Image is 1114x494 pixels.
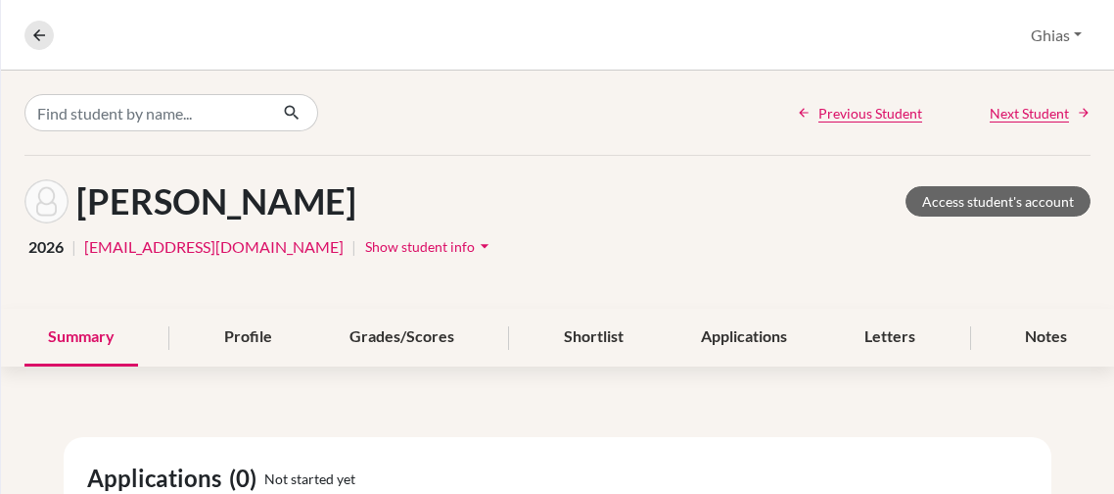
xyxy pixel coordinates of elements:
[990,103,1091,123] a: Next Student
[201,309,296,367] div: Profile
[76,180,356,222] h1: [PERSON_NAME]
[1022,17,1091,54] button: Ghias
[797,103,922,123] a: Previous Student
[540,309,647,367] div: Shortlist
[841,309,939,367] div: Letters
[84,235,344,259] a: [EMAIL_ADDRESS][DOMAIN_NAME]
[351,235,356,259] span: |
[71,235,76,259] span: |
[24,94,267,131] input: Find student by name...
[24,179,69,223] img: Muhammad bin Wasif's avatar
[24,309,138,367] div: Summary
[677,309,811,367] div: Applications
[326,309,478,367] div: Grades/Scores
[475,236,494,256] i: arrow_drop_down
[365,238,475,255] span: Show student info
[1001,309,1091,367] div: Notes
[364,231,495,262] button: Show student infoarrow_drop_down
[905,186,1091,217] a: Access student's account
[28,235,64,259] span: 2026
[818,103,922,123] span: Previous Student
[264,469,355,489] span: Not started yet
[990,103,1069,123] span: Next Student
